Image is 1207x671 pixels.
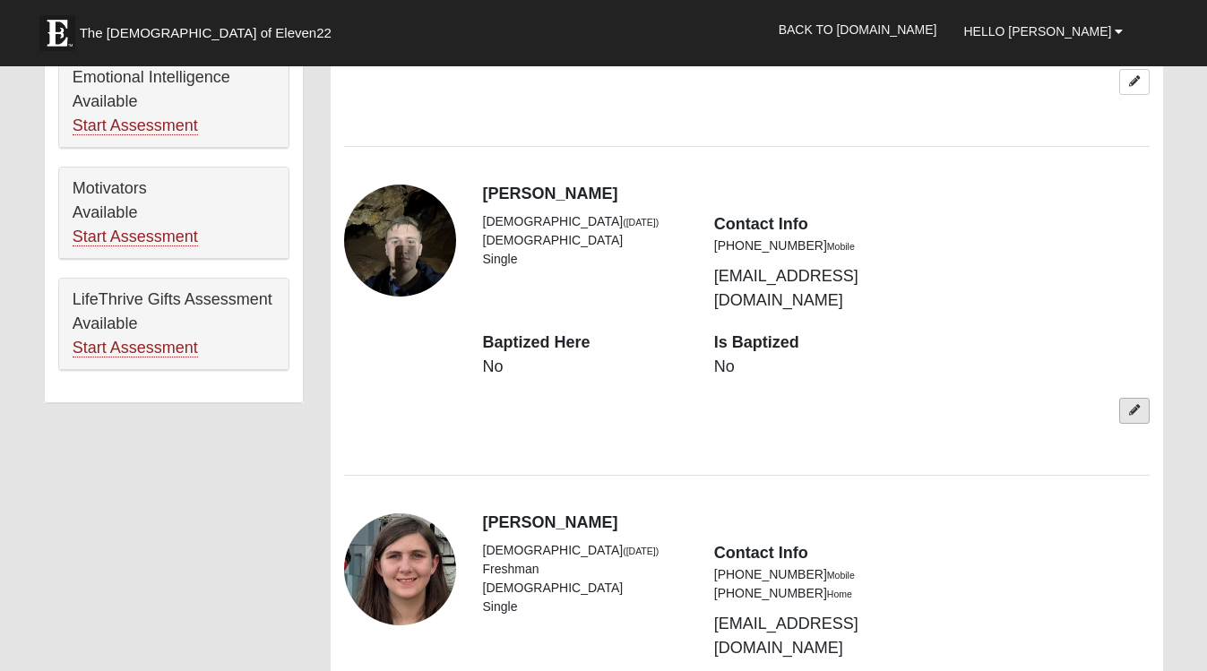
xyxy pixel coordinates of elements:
li: [PHONE_NUMBER] [714,237,918,255]
li: [DEMOGRAPHIC_DATA] [483,579,687,598]
h4: [PERSON_NAME] [483,185,1151,204]
div: [EMAIL_ADDRESS][DOMAIN_NAME] [701,212,932,313]
a: Start Assessment [73,339,198,357]
li: [DEMOGRAPHIC_DATA] [483,212,687,231]
h4: [PERSON_NAME] [483,513,1151,533]
li: [DEMOGRAPHIC_DATA] [483,541,687,560]
dd: No [714,356,918,379]
div: [EMAIL_ADDRESS][DOMAIN_NAME] [701,541,932,660]
a: Start Assessment [73,116,198,135]
div: Emotional Intelligence Available [59,56,289,148]
a: Edit Eli Bowers [1119,398,1150,424]
a: Start Assessment [73,228,198,246]
img: Eleven22 logo [39,15,75,51]
a: The [DEMOGRAPHIC_DATA] of Eleven22 [30,6,389,51]
small: Home [827,589,852,599]
span: The [DEMOGRAPHIC_DATA] of Eleven22 [80,24,332,42]
a: Back to [DOMAIN_NAME] [765,7,951,52]
li: Freshman [483,560,687,579]
li: [DEMOGRAPHIC_DATA] [483,231,687,250]
small: ([DATE]) [623,217,659,228]
li: Single [483,250,687,269]
div: Motivators Available [59,168,289,259]
strong: Contact Info [714,544,808,562]
small: ([DATE]) [623,546,659,556]
dt: Is Baptized [714,331,918,355]
dd: No [483,356,687,379]
a: View Fullsize Photo [344,513,456,625]
small: Mobile [827,241,855,252]
small: Mobile [827,570,855,581]
div: LifeThrive Gifts Assessment Available [59,279,289,370]
span: Hello [PERSON_NAME] [963,24,1111,39]
li: [PHONE_NUMBER] [714,584,918,603]
a: Hello [PERSON_NAME] [950,9,1136,54]
dt: Baptized Here [483,331,687,355]
a: Edit Matt Bowers [1119,69,1150,95]
li: Single [483,598,687,616]
li: [PHONE_NUMBER] [714,565,918,584]
strong: Contact Info [714,215,808,233]
a: View Fullsize Photo [344,185,456,297]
